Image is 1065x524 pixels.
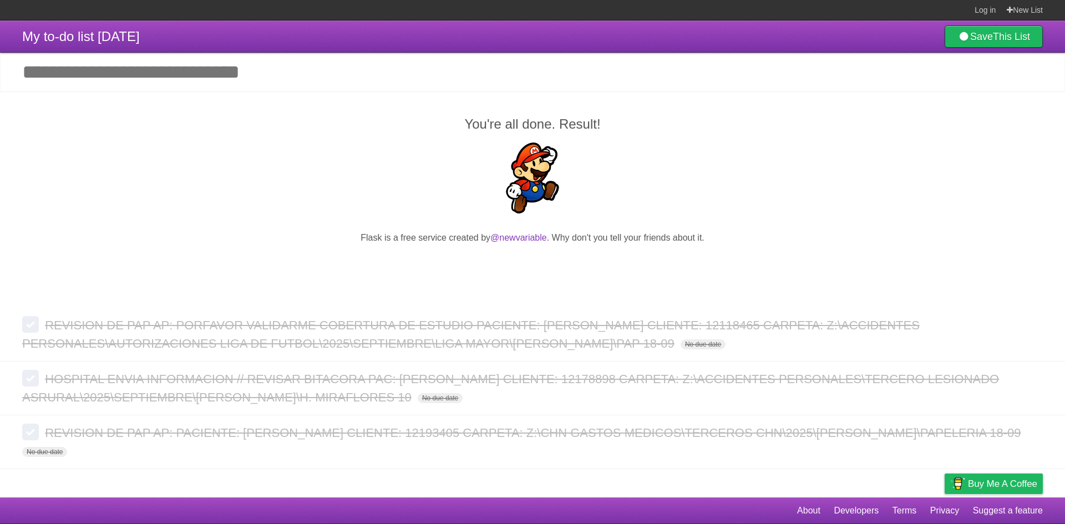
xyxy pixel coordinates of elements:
[945,474,1043,494] a: Buy me a coffee
[950,474,965,493] img: Buy me a coffee
[930,500,959,521] a: Privacy
[993,31,1030,42] b: This List
[22,318,920,350] span: REVISION DE PAP AP: PORFAVOR VALIDARME COBERTURA DE ESTUDIO PACIENTE: [PERSON_NAME] CLIENTE: 1211...
[834,500,879,521] a: Developers
[797,500,820,521] a: About
[973,500,1043,521] a: Suggest a feature
[45,426,1023,440] span: REVISION DE PAP AP: PACIENTE: [PERSON_NAME] CLIENTE: 12193405 CARPETA: Z:\CHN GASTOS MEDICOS\TERC...
[22,370,39,386] label: Done
[22,29,140,44] span: My to-do list [DATE]
[681,339,726,349] span: No due date
[22,316,39,333] label: Done
[490,233,547,242] a: @newvariable
[418,393,463,403] span: No due date
[968,474,1037,494] span: Buy me a coffee
[497,143,568,213] img: Super Mario
[22,424,39,440] label: Done
[22,231,1043,245] p: Flask is a free service created by . Why don't you tell your friends about it.
[22,114,1043,134] h2: You're all done. Result!
[22,372,999,404] span: HOSPITAL ENVIA INFORMACION // REVISAR BITACORA PAC: [PERSON_NAME] CLIENTE: 12178898 CARPETA: Z:\A...
[892,500,917,521] a: Terms
[945,26,1043,48] a: SaveThis List
[532,267,533,268] iframe: X Post Button
[22,447,67,457] span: No due date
